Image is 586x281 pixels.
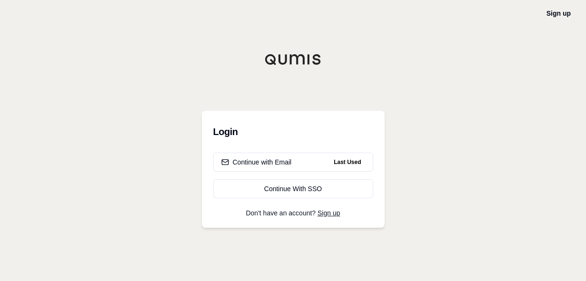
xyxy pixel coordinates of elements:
h3: Login [213,122,373,141]
a: Sign up [546,10,571,17]
div: Continue With SSO [221,184,365,194]
span: Last Used [330,156,365,168]
a: Continue With SSO [213,179,373,198]
div: Continue with Email [221,157,292,167]
img: Qumis [265,54,322,65]
p: Don't have an account? [213,210,373,216]
button: Continue with EmailLast Used [213,153,373,172]
a: Sign up [318,209,340,217]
